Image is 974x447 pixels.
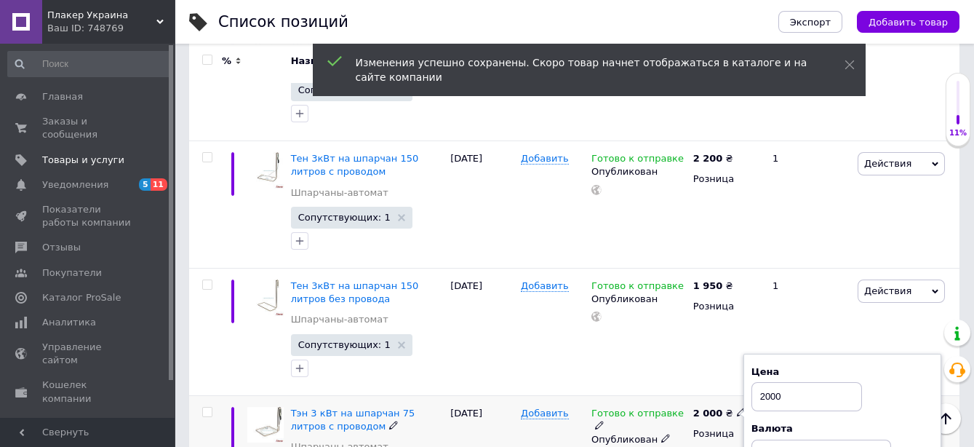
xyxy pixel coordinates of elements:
span: Готово к отправке [591,408,684,423]
a: Шпарчаны-автомат [291,313,388,326]
input: Поиск [7,51,172,77]
b: 2 200 [693,153,723,164]
span: Товары и услуги [42,154,124,167]
button: Экспорт [778,11,842,33]
span: Сопутствующих: 3 [298,85,391,95]
button: Добавить товар [857,11,959,33]
a: Шпарчаны-автомат [291,186,388,199]
img: Тэн 3 кВт на шпарчан 75 литров с проводом [247,407,284,443]
div: Розница [693,427,760,440]
span: Готово к отправке [591,153,684,168]
span: Кошелек компании [42,379,135,405]
img: Тен 3кВт на шпарчан 150 литров с проводом [247,152,284,189]
span: 5 [139,178,151,191]
span: Добавить товар [869,17,948,28]
span: Добавить [521,280,568,292]
div: 1 [764,269,854,396]
span: Каталог ProSale [42,291,121,304]
div: [DATE] [447,141,517,269]
div: ₴ [693,280,733,293]
div: 11% [946,128,970,138]
div: ₴ [693,152,733,165]
span: Действия [864,158,911,169]
span: Маркет [42,417,79,430]
div: Розница [693,300,760,313]
div: Опубликован [591,293,686,306]
span: Добавить [521,153,568,165]
b: 1 950 [693,280,723,291]
span: 11 [151,178,167,191]
b: 2 000 [693,408,723,419]
div: [DATE] [447,269,517,396]
span: Плакер Украина [47,9,156,22]
div: Валюта [751,422,933,435]
div: Опубликован [591,433,686,446]
a: Тен 3кВт на шпарчан 150 литров без провода [291,280,419,304]
img: Тен 3кВт на шпарчан 150 литров без провода [247,280,284,316]
span: Готово к отправке [591,280,684,296]
div: Цена [751,365,933,379]
div: ₴ [693,407,746,420]
span: % [222,55,231,68]
span: Отзывы [42,241,81,254]
a: Тэн 3 кВт на шпарчан 75 литров с проводом [291,408,415,432]
span: Аналитика [42,316,96,329]
span: Покупатели [42,266,102,280]
div: 1 [764,141,854,269]
span: Показатели работы компании [42,203,135,229]
div: Список позиций [218,15,348,30]
span: Управление сайтом [42,341,135,367]
button: Наверх [930,403,961,434]
div: Изменения успешно сохранены. Скоро товар начнет отображаться в каталоге и на сайте компании [356,55,808,84]
span: Сопутствующих: 1 [298,213,391,222]
div: Опубликован [591,165,686,178]
div: Розница [693,173,760,186]
div: Ваш ID: 748769 [47,22,175,35]
span: Главная [42,90,83,103]
a: Тен 3кВт на шпарчан 150 литров с проводом [291,153,419,177]
span: Экспорт [790,17,831,28]
span: Сопутствующих: 1 [298,340,391,349]
span: Название [291,55,343,68]
span: Действия [864,285,911,296]
span: Уведомления [42,178,108,191]
span: Добавить [521,408,568,419]
span: Заказы и сообщения [42,115,135,141]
